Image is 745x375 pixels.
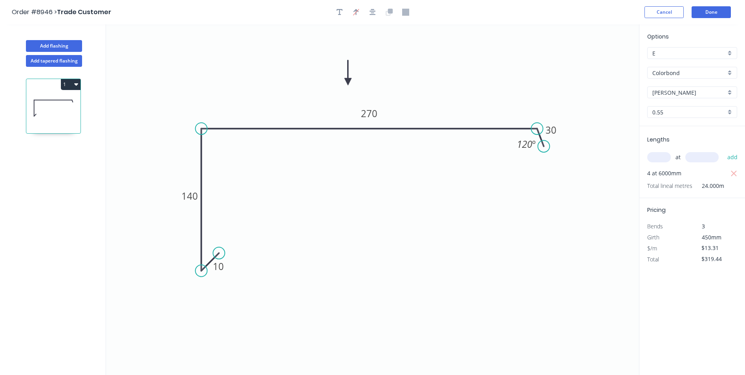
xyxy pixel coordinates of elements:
span: Order #8946 > [12,7,57,17]
span: Lengths [647,136,670,143]
span: $/m [647,244,657,252]
span: Options [647,33,669,40]
tspan: 140 [181,189,198,202]
input: Thickness [652,108,726,116]
tspan: 30 [545,123,556,136]
span: at [675,152,681,163]
span: Bends [647,222,663,230]
button: Add tapered flashing [26,55,82,67]
span: 4 at 6000mm [647,168,681,179]
input: Colour [652,88,726,97]
span: 3 [702,222,705,230]
span: Trade Customer [57,7,111,17]
button: Add flashing [26,40,82,52]
tspan: 120 [517,138,532,151]
span: Girth [647,233,659,241]
button: Cancel [644,6,684,18]
input: Price level [652,49,726,57]
input: Material [652,69,726,77]
span: Pricing [647,206,666,214]
span: 450mm [702,233,721,241]
tspan: 10 [213,260,224,273]
tspan: º [532,138,536,151]
svg: 0 [106,24,639,375]
span: 24.000m [692,180,724,191]
button: 1 [61,79,81,90]
button: Done [692,6,731,18]
span: Total lineal metres [647,180,692,191]
span: Total [647,256,659,263]
button: add [723,151,742,164]
tspan: 270 [361,107,377,120]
